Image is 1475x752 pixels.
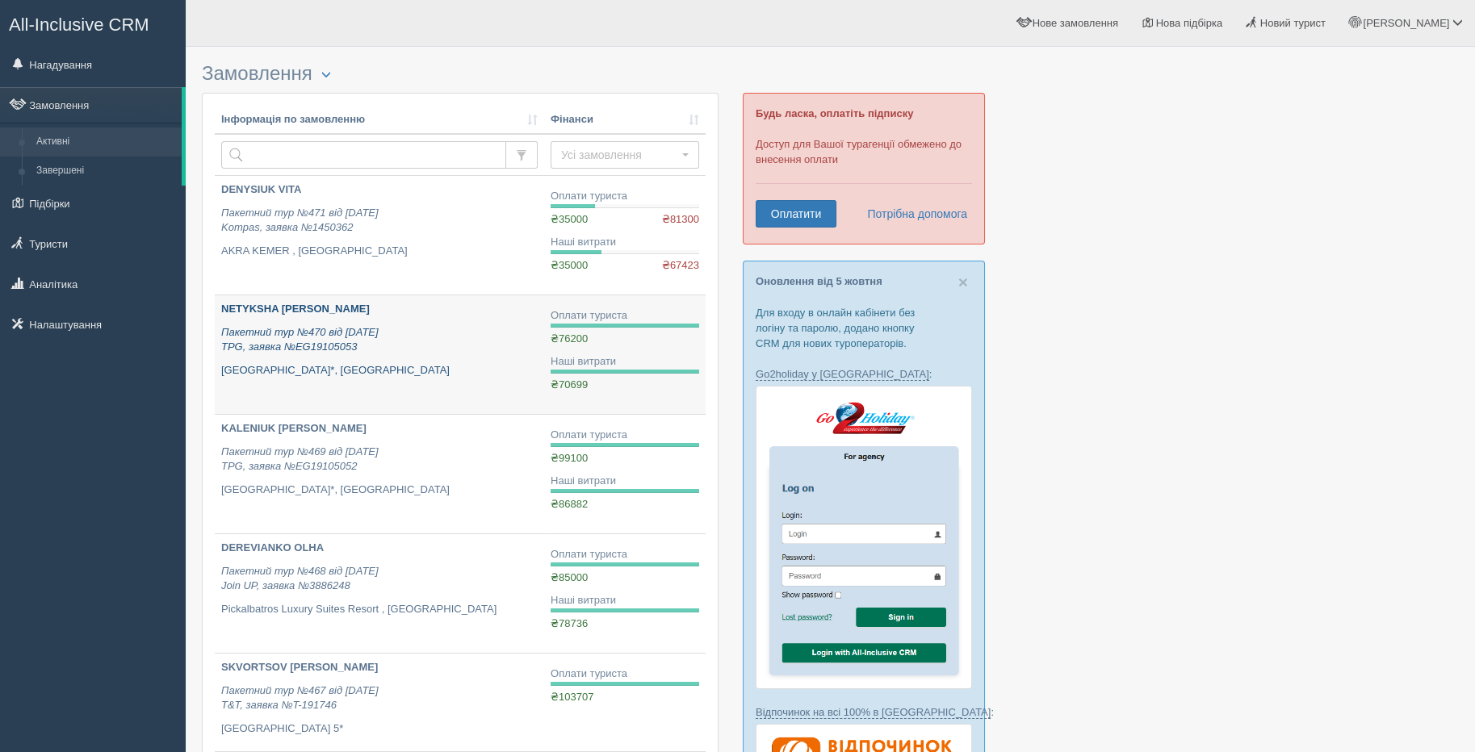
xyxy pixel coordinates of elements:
[756,107,913,119] b: Будь ласка, оплатіть підписку
[221,602,538,617] p: Pickalbatros Luxury Suites Resort , [GEOGRAPHIC_DATA]
[215,534,544,653] a: DEREVIANKO OLHA Пакетний тур №468 від [DATE]Join UP, заявка №3886248 Pickalbatros Luxury Suites R...
[221,684,379,712] i: Пакетний тур №467 від [DATE] T&T, заявка №T-191746
[551,378,588,391] span: ₴70699
[743,93,985,244] div: Доступ для Вашої турагенції обмежено до внесення оплати
[551,474,699,489] div: Наші витрати
[221,661,378,673] b: SKVORTSOV [PERSON_NAME]
[221,445,379,473] i: Пакетний тур №469 від [DATE] TPG, заявка №EG19105052
[756,386,972,688] img: go2holiday-login-via-crm-for-travel-agents.png
[756,305,972,351] p: Для входу в онлайн кабінети без логіну та паролю, додано кнопку CRM для нових туроператорів.
[662,258,699,274] span: ₴67423
[551,235,699,250] div: Наші витрати
[551,189,699,204] div: Оплати туриста
[551,112,699,127] a: Фінанси
[857,200,968,228] a: Потрібна допомога
[756,368,929,381] a: Go2holiday у [GEOGRAPHIC_DATA]
[221,721,538,737] p: [GEOGRAPHIC_DATA] 5*
[551,308,699,324] div: Оплати туриста
[221,244,538,259] p: AKRA KEMER , [GEOGRAPHIC_DATA]
[561,147,678,163] span: Усі замовлення
[221,303,370,315] b: NETYKSHA [PERSON_NAME]
[958,274,968,290] button: Close
[551,691,593,703] span: ₴103707
[215,654,544,751] a: SKVORTSOV [PERSON_NAME] Пакетний тур №467 від [DATE]T&T, заявка №T-191746 [GEOGRAPHIC_DATA] 5*
[551,593,699,608] div: Наші витрати
[551,259,588,271] span: ₴35000
[1,1,185,45] a: All-Inclusive CRM
[756,200,836,228] a: Оплатити
[551,428,699,443] div: Оплати туриста
[221,326,379,353] i: Пакетний тур №470 від [DATE] TPG, заявка №EG19105053
[958,273,968,291] span: ×
[221,141,506,169] input: Пошук за номером замовлення, ПІБ або паспортом туриста
[221,112,538,127] a: Інформація по замовленню
[221,207,379,234] i: Пакетний тур №471 від [DATE] Kompas, заявка №1450362
[221,565,379,592] i: Пакетний тур №468 від [DATE] Join UP, заявка №3886248
[756,706,991,719] a: Відпочинок на всі 100% в [GEOGRAPHIC_DATA]
[221,483,538,498] p: [GEOGRAPHIC_DATA]*, [GEOGRAPHIC_DATA]
[551,617,588,629] span: ₴78736
[1260,17,1326,29] span: Новий турист
[202,63,719,85] h3: Замовлення
[756,704,972,720] p: :
[551,571,588,583] span: ₴85000
[221,363,538,378] p: [GEOGRAPHIC_DATA]*, [GEOGRAPHIC_DATA]
[221,183,301,195] b: DENYSIUK VITA
[221,422,367,434] b: KALENIUK [PERSON_NAME]
[1033,17,1118,29] span: Нове замовлення
[551,452,588,464] span: ₴99100
[221,541,324,554] b: DEREVIANKO OLHA
[551,498,588,510] span: ₴86882
[551,332,588,345] span: ₴76200
[215,295,544,414] a: NETYKSHA [PERSON_NAME] Пакетний тур №470 від [DATE]TPG, заявка №EG19105053 [GEOGRAPHIC_DATA]*, [G...
[551,213,588,225] span: ₴35000
[9,15,149,35] span: All-Inclusive CRM
[551,547,699,562] div: Оплати туриста
[662,212,699,228] span: ₴81300
[1363,17,1449,29] span: [PERSON_NAME]
[756,366,972,382] p: :
[551,666,699,682] div: Оплати туриста
[29,157,182,186] a: Завершені
[29,127,182,157] a: Активні
[551,141,699,169] button: Усі замовлення
[1156,17,1223,29] span: Нова підбірка
[215,415,544,533] a: KALENIUK [PERSON_NAME] Пакетний тур №469 від [DATE]TPG, заявка №EG19105052 [GEOGRAPHIC_DATA]*, [G...
[551,354,699,370] div: Наші витрати
[215,176,544,295] a: DENYSIUK VITA Пакетний тур №471 від [DATE]Kompas, заявка №1450362 AKRA KEMER , [GEOGRAPHIC_DATA]
[756,275,882,287] a: Оновлення від 5 жовтня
